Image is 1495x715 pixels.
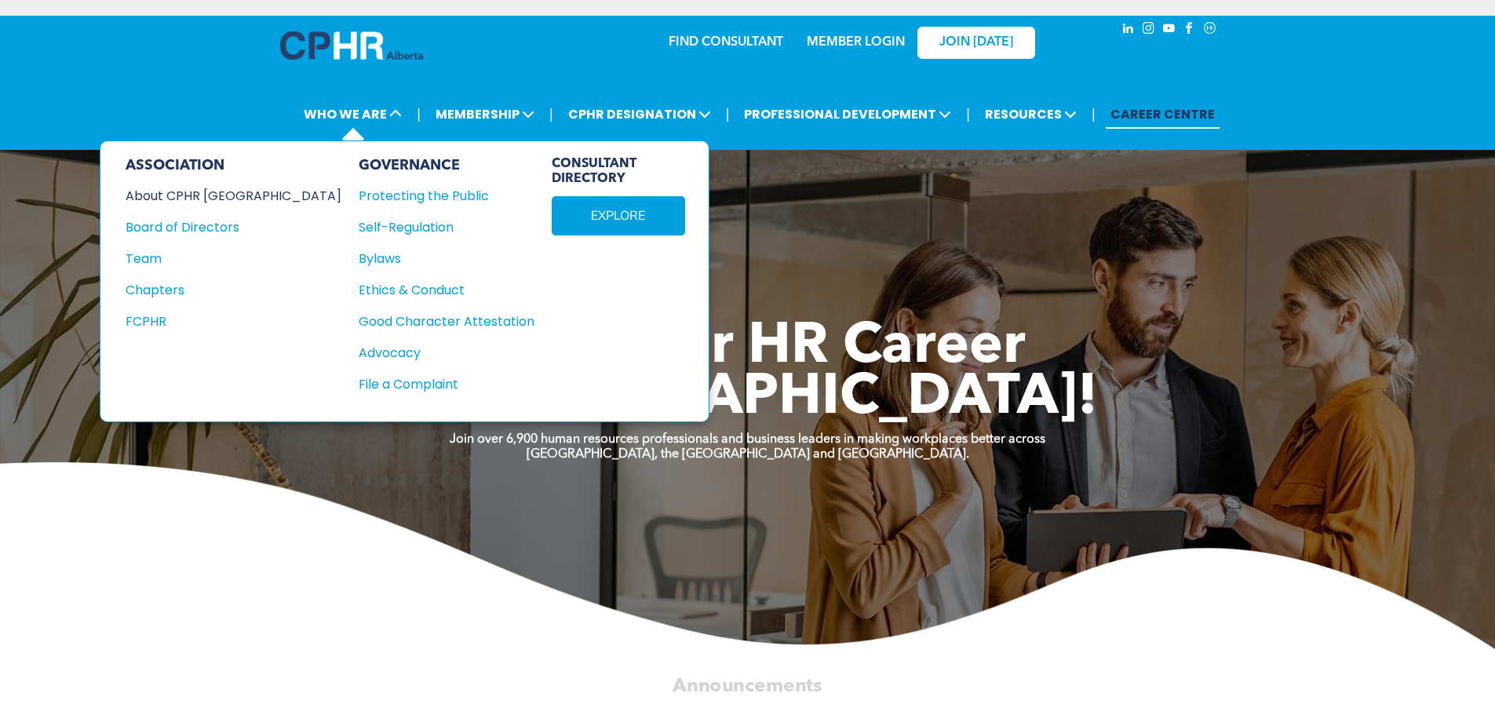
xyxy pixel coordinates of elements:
li: | [549,98,553,130]
div: Protecting the Public [359,186,517,206]
a: CAREER CENTRE [1106,100,1220,129]
div: File a Complaint [359,374,517,394]
div: Chapters [126,280,320,300]
span: MEMBERSHIP [431,100,539,129]
div: ASSOCIATION [126,157,341,174]
span: CPHR DESIGNATION [563,100,716,129]
a: Team [126,249,341,268]
span: Take Your HR Career [469,319,1026,376]
a: Social network [1201,20,1219,41]
a: instagram [1140,20,1158,41]
a: facebook [1181,20,1198,41]
li: | [1092,98,1096,130]
a: File a Complaint [359,374,534,394]
a: linkedin [1120,20,1137,41]
div: GOVERNANCE [359,157,534,174]
span: WHO WE ARE [299,100,407,129]
strong: [GEOGRAPHIC_DATA], the [GEOGRAPHIC_DATA] and [GEOGRAPHIC_DATA]. [527,448,969,461]
div: Advocacy [359,343,517,363]
span: Announcements [673,677,822,695]
strong: Join over 6,900 human resources professionals and business leaders in making workplaces better ac... [450,433,1045,446]
div: Team [126,249,320,268]
div: Ethics & Conduct [359,280,517,300]
li: | [417,98,421,130]
span: RESOURCES [980,100,1081,129]
a: Self-Regulation [359,217,534,237]
li: | [726,98,730,130]
a: Advocacy [359,343,534,363]
a: MEMBER LOGIN [807,36,905,49]
a: About CPHR [GEOGRAPHIC_DATA] [126,186,341,206]
span: CONSULTANT DIRECTORY [552,157,685,187]
a: FCPHR [126,312,341,331]
span: JOIN [DATE] [939,35,1013,50]
span: To [GEOGRAPHIC_DATA]! [398,370,1098,427]
div: About CPHR [GEOGRAPHIC_DATA] [126,186,320,206]
a: Ethics & Conduct [359,280,534,300]
a: Board of Directors [126,217,341,237]
li: | [966,98,970,130]
div: Bylaws [359,249,517,268]
div: Board of Directors [126,217,320,237]
a: Chapters [126,280,341,300]
a: Good Character Attestation [359,312,534,331]
a: Bylaws [359,249,534,268]
a: EXPLORE [552,196,685,235]
a: Protecting the Public [359,186,534,206]
div: Good Character Attestation [359,312,517,331]
span: PROFESSIONAL DEVELOPMENT [739,100,956,129]
a: FIND CONSULTANT [669,36,783,49]
a: JOIN [DATE] [917,27,1035,59]
img: A blue and white logo for cp alberta [280,31,423,60]
div: Self-Regulation [359,217,517,237]
a: youtube [1161,20,1178,41]
div: FCPHR [126,312,320,331]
